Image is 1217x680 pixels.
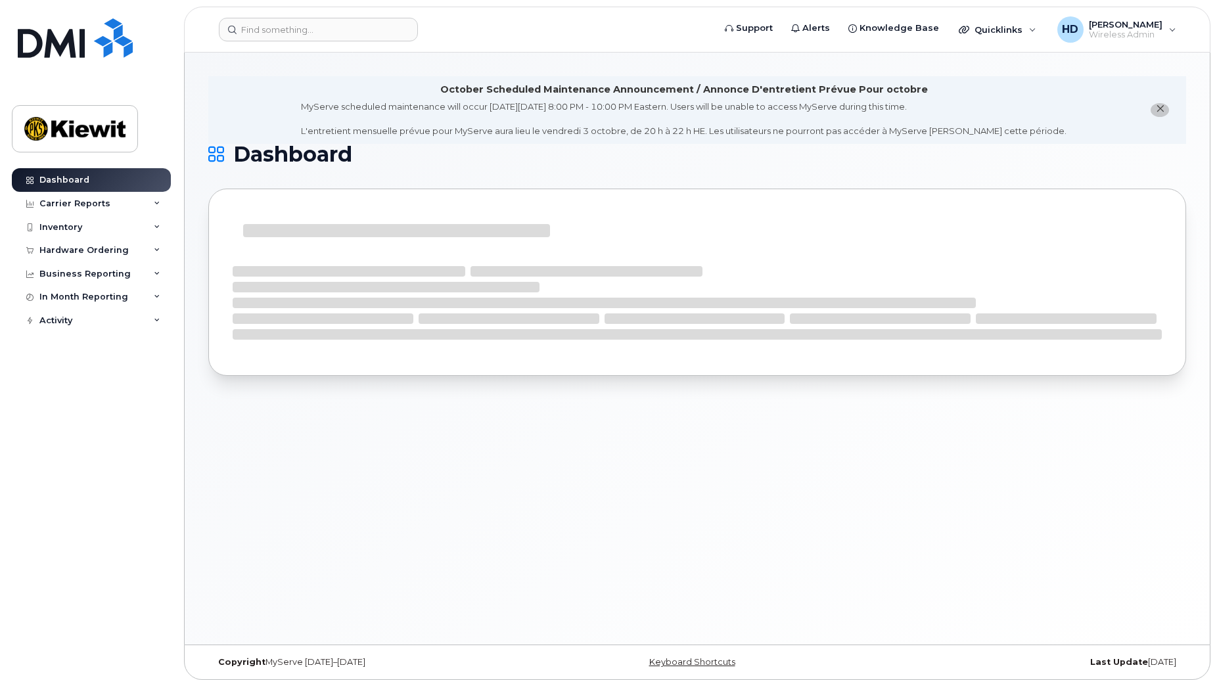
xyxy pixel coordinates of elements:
[860,657,1186,668] div: [DATE]
[649,657,735,667] a: Keyboard Shortcuts
[301,101,1067,137] div: MyServe scheduled maintenance will occur [DATE][DATE] 8:00 PM - 10:00 PM Eastern. Users will be u...
[233,145,352,164] span: Dashboard
[440,83,928,97] div: October Scheduled Maintenance Announcement / Annonce D'entretient Prévue Pour octobre
[218,657,265,667] strong: Copyright
[1090,657,1148,667] strong: Last Update
[1151,103,1169,117] button: close notification
[208,657,534,668] div: MyServe [DATE]–[DATE]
